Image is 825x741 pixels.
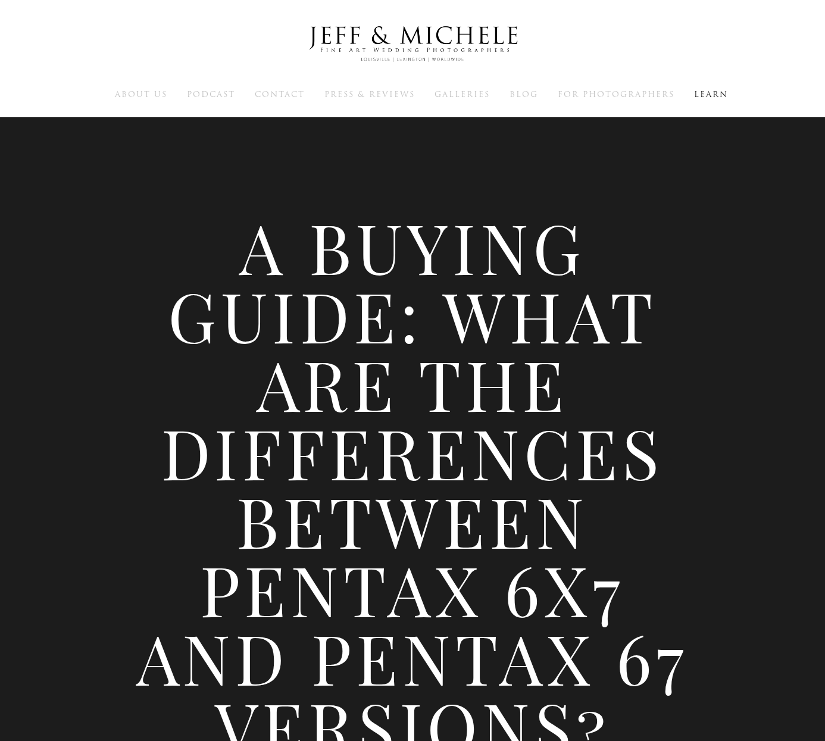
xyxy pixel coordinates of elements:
[694,89,728,99] a: Learn
[510,89,538,99] a: Blog
[324,89,415,100] span: Press & Reviews
[435,89,490,100] span: Galleries
[694,89,728,100] span: Learn
[435,89,490,99] a: Galleries
[293,15,532,73] img: Louisville Wedding Photographers - Jeff & Michele Wedding Photographers
[558,89,674,100] span: For Photographers
[558,89,674,99] a: For Photographers
[187,89,235,100] span: Podcast
[255,89,305,99] a: Contact
[115,89,167,99] a: About Us
[510,89,538,100] span: Blog
[255,89,305,100] span: Contact
[187,89,235,99] a: Podcast
[324,89,415,99] a: Press & Reviews
[115,89,167,100] span: About Us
